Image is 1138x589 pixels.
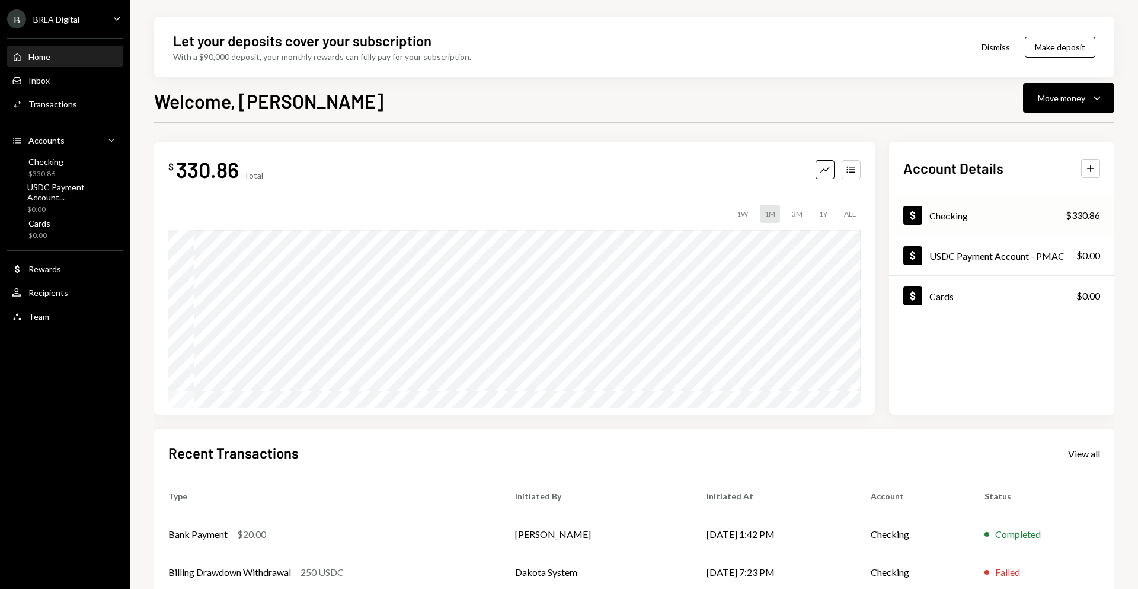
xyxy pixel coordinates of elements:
[7,46,123,67] a: Home
[7,282,123,303] a: Recipients
[995,527,1041,542] div: Completed
[967,33,1025,61] button: Dismiss
[301,565,344,580] div: 250 USDC
[1023,83,1114,113] button: Move money
[995,565,1020,580] div: Failed
[28,231,50,241] div: $0.00
[970,477,1114,515] th: Status
[7,153,123,182] a: Checking$330.86
[173,50,471,63] div: With a $90,000 deposit, your monthly rewards can fully pay for your subscription.
[28,169,63,179] div: $330.86
[176,156,239,183] div: 330.86
[154,89,383,113] h1: Welcome, [PERSON_NAME]
[28,157,63,167] div: Checking
[929,250,1065,262] div: USDC Payment Account - PMAC
[168,161,174,173] div: $
[28,264,61,274] div: Rewards
[692,515,856,553] td: [DATE] 1:42 PM
[27,205,119,215] div: $0.00
[28,218,50,228] div: Cards
[28,52,50,62] div: Home
[7,69,123,91] a: Inbox
[692,477,856,515] th: Initiated At
[173,31,431,50] div: Let your deposits cover your subscription
[814,205,832,223] div: 1Y
[1068,447,1100,460] a: View all
[7,184,123,212] a: USDC Payment Account...$0.00
[839,205,861,223] div: ALL
[7,129,123,151] a: Accounts
[787,205,807,223] div: 3M
[856,477,970,515] th: Account
[929,210,968,221] div: Checking
[237,527,266,542] div: $20.00
[501,515,692,553] td: [PERSON_NAME]
[28,311,49,321] div: Team
[1076,249,1100,263] div: $0.00
[1025,37,1095,58] button: Make deposit
[889,195,1114,235] a: Checking$330.86
[903,158,1003,178] h2: Account Details
[28,75,50,85] div: Inbox
[856,515,970,553] td: Checking
[1038,92,1085,104] div: Move money
[154,477,501,515] th: Type
[889,276,1114,316] a: Cards$0.00
[7,258,123,279] a: Rewards
[1076,289,1100,303] div: $0.00
[501,477,692,515] th: Initiated By
[1068,448,1100,460] div: View all
[929,291,954,302] div: Cards
[28,135,65,145] div: Accounts
[1066,208,1100,222] div: $330.86
[33,14,79,24] div: BRLA Digital
[244,170,263,180] div: Total
[168,527,228,542] div: Bank Payment
[28,99,77,109] div: Transactions
[889,235,1114,275] a: USDC Payment Account - PMAC$0.00
[168,443,299,463] h2: Recent Transactions
[28,288,68,298] div: Recipients
[168,565,291,580] div: Billing Drawdown Withdrawal
[760,205,780,223] div: 1M
[7,9,26,28] div: B
[7,215,123,243] a: Cards$0.00
[7,305,123,327] a: Team
[27,182,119,202] div: USDC Payment Account...
[732,205,753,223] div: 1W
[7,93,123,114] a: Transactions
